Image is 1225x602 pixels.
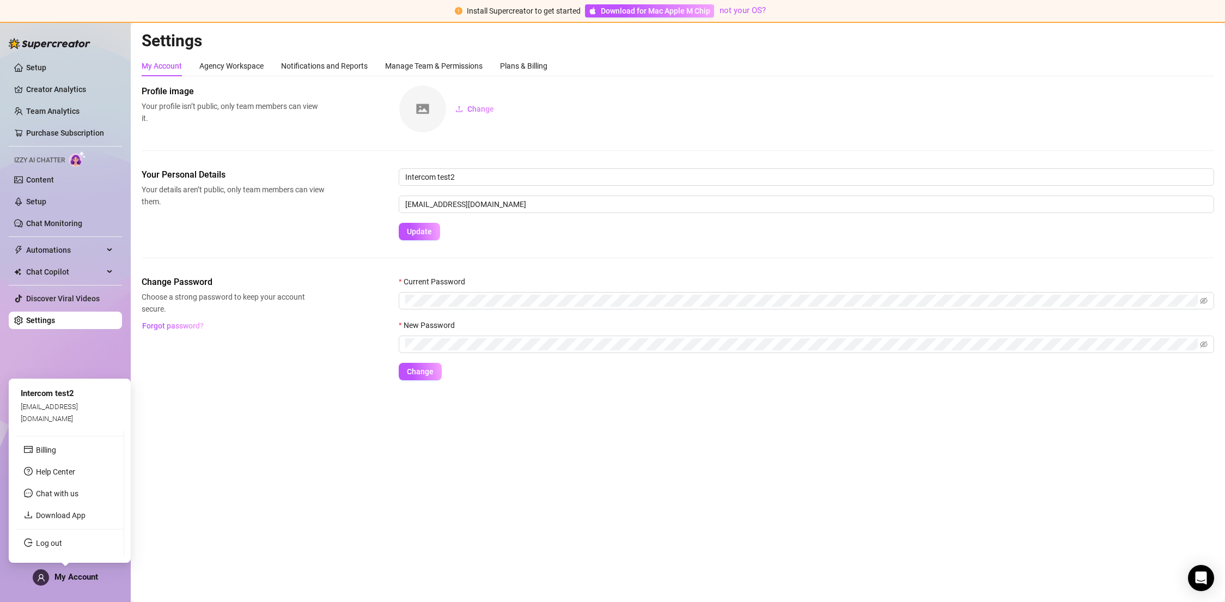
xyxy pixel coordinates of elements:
span: Your Personal Details [142,168,325,181]
div: Plans & Billing [500,60,547,72]
span: apple [589,7,596,15]
span: Install Supercreator to get started [467,7,581,15]
input: New Password [405,338,1198,350]
a: not your OS? [720,5,766,15]
button: Change [447,100,503,118]
span: user [37,574,45,582]
a: Setup [26,63,46,72]
a: Discover Viral Videos [26,294,100,303]
span: Change Password [142,276,325,289]
img: square-placeholder.png [399,86,446,132]
span: eye-invisible [1200,340,1208,348]
label: Current Password [399,276,472,288]
span: My Account [54,572,98,582]
input: Current Password [405,295,1198,307]
a: Creator Analytics [26,81,113,98]
a: Chat Monitoring [26,219,82,228]
a: Billing [36,446,56,454]
button: Forgot password? [142,317,204,335]
a: Content [26,175,54,184]
span: Automations [26,241,103,259]
button: Update [399,223,440,240]
span: Download for Mac Apple M Chip [601,5,710,17]
div: Open Intercom Messenger [1188,565,1214,591]
span: Choose a strong password to keep your account secure. [142,291,325,315]
input: Enter new email [399,196,1214,213]
span: [EMAIL_ADDRESS][DOMAIN_NAME] [21,402,78,422]
span: Change [467,105,494,113]
li: Billing [15,441,124,459]
span: Forgot password? [142,321,204,330]
div: My Account [142,60,182,72]
span: Izzy AI Chatter [14,155,65,166]
a: Purchase Subscription [26,129,104,137]
a: Download App [36,511,86,520]
button: Change [399,363,442,380]
a: Team Analytics [26,107,80,115]
label: New Password [399,319,462,331]
span: Chat Copilot [26,263,103,281]
span: Profile image [142,85,325,98]
span: message [24,489,33,497]
span: Update [407,227,432,236]
input: Enter name [399,168,1214,186]
div: Manage Team & Permissions [385,60,483,72]
span: upload [455,105,463,113]
span: thunderbolt [14,246,23,254]
span: Chat with us [36,489,78,498]
li: Log out [15,534,124,552]
span: Intercom test2 [21,388,74,398]
img: Chat Copilot [14,268,21,276]
span: exclamation-circle [455,7,462,15]
a: Log out [36,539,62,548]
a: Help Center [36,467,75,476]
a: Setup [26,197,46,206]
div: Agency Workspace [199,60,264,72]
img: AI Chatter [69,151,86,167]
span: eye-invisible [1200,297,1208,305]
span: Change [407,367,434,376]
a: Settings [26,316,55,325]
img: logo-BBDzfeDw.svg [9,38,90,49]
span: Your profile isn’t public, only team members can view it. [142,100,325,124]
span: Your details aren’t public, only team members can view them. [142,184,325,208]
div: Notifications and Reports [281,60,368,72]
h2: Settings [142,31,1214,51]
a: Download for Mac Apple M Chip [585,4,714,17]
